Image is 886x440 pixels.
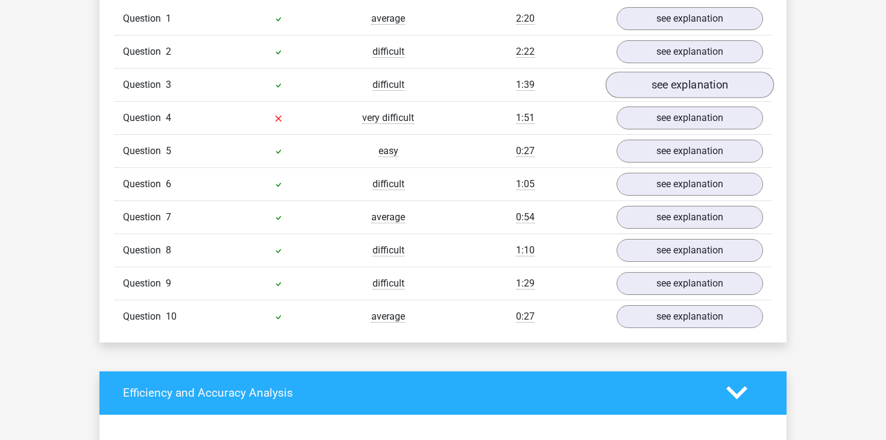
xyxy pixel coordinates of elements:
span: Question [123,210,166,225]
span: Question [123,177,166,191]
span: 1:29 [516,277,535,290]
span: 9 [166,277,171,289]
span: average [371,211,405,223]
span: Question [123,144,166,158]
span: difficult [372,79,404,91]
span: 0:27 [516,145,535,157]
span: 8 [166,244,171,256]
span: easy [379,145,398,157]
span: 1:51 [516,112,535,124]
span: Question [123,111,166,125]
span: difficult [372,178,404,190]
span: average [371,13,405,25]
span: 2:20 [516,13,535,25]
span: 5 [166,145,171,156]
a: see explanation [606,72,774,98]
a: see explanation [617,7,763,30]
a: see explanation [617,140,763,163]
a: see explanation [617,173,763,196]
a: see explanation [617,272,763,295]
a: see explanation [617,206,763,229]
span: 1 [166,13,171,24]
span: average [371,311,405,323]
span: 0:54 [516,211,535,223]
a: see explanation [617,40,763,63]
span: Question [123,243,166,258]
span: 10 [166,311,177,322]
span: 2:22 [516,46,535,58]
span: 7 [166,211,171,223]
span: 6 [166,178,171,190]
span: difficult [372,46,404,58]
span: 4 [166,112,171,123]
a: see explanation [617,305,763,328]
span: Question [123,309,166,324]
span: Question [123,276,166,291]
h4: Efficiency and Accuracy Analysis [123,386,708,400]
span: 1:39 [516,79,535,91]
span: 1:10 [516,244,535,256]
span: Question [123,11,166,26]
span: difficult [372,277,404,290]
span: 2 [166,46,171,57]
a: see explanation [617,239,763,262]
span: difficult [372,244,404,256]
span: 1:05 [516,178,535,190]
span: 3 [166,79,171,90]
span: Question [123,45,166,59]
span: very difficult [362,112,414,124]
span: Question [123,78,166,92]
span: 0:27 [516,311,535,323]
a: see explanation [617,107,763,129]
